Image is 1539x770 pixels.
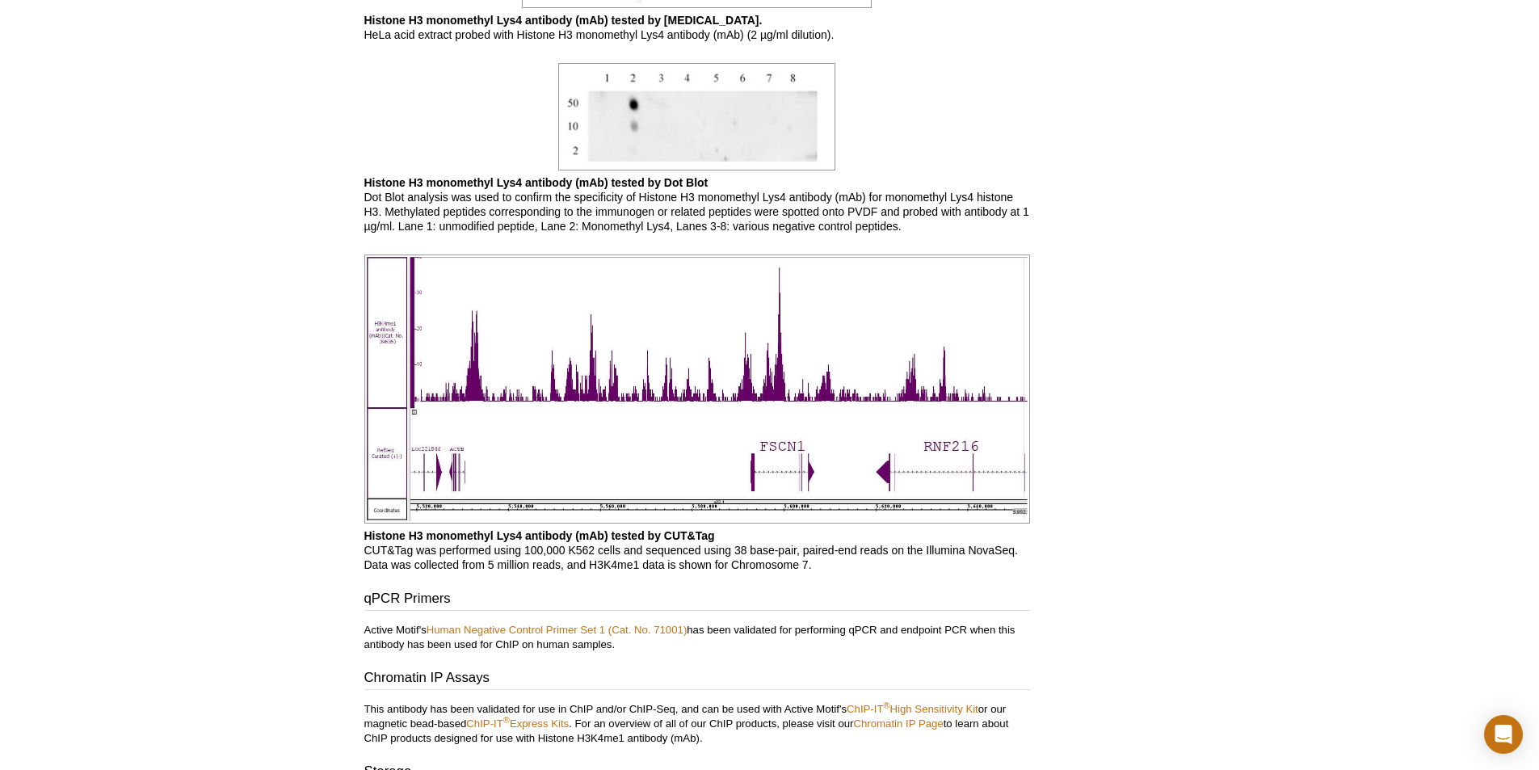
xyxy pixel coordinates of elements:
b: Histone H3 monomethyl Lys4 antibody (mAb) tested by CUT&Tag [364,529,715,542]
a: Human Negative Control Primer Set 1 (Cat. No. 71001) [427,624,688,636]
p: Dot Blot analysis was used to confirm the specificity of Histone H3 monomethyl Lys4 antibody (mAb... [364,175,1030,234]
a: ChIP-IT®High Sensitivity Kit [847,703,978,715]
b: Histone H3 monomethyl Lys4 antibody (mAb) tested by [MEDICAL_DATA]. [364,14,763,27]
p: This antibody has been validated for use in ChIP and/or ChIP-Seq, and can be used with Active Mot... [364,702,1030,746]
sup: ® [883,701,889,710]
b: Histone H3 monomethyl Lys4 antibody (mAb) tested by Dot Blot [364,176,709,189]
img: Histone H3K4me1 antibody (mAb) tested by CUT&Tag. [364,255,1030,524]
h3: Chromatin IP Assays [364,668,1030,691]
a: ChIP-IT®Express Kits [466,717,569,730]
img: Histone H3K4me1 antibody (mAb) tested by Dot Blot. [558,63,835,170]
a: Chromatin IP Page [854,717,944,730]
h3: qPCR Primers [364,589,1030,612]
p: HeLa acid extract probed with Histone H3 monomethyl Lys4 antibody (mAb) (2 µg/ml dilution). [364,13,1030,42]
p: CUT&Tag was performed using 100,000 K562 cells and sequenced using 38 base-pair, paired-end reads... [364,528,1030,572]
div: Open Intercom Messenger [1484,715,1523,754]
p: Active Motif's has been validated for performing qPCR and endpoint PCR when this antibody has bee... [364,623,1030,652]
sup: ® [503,715,510,725]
